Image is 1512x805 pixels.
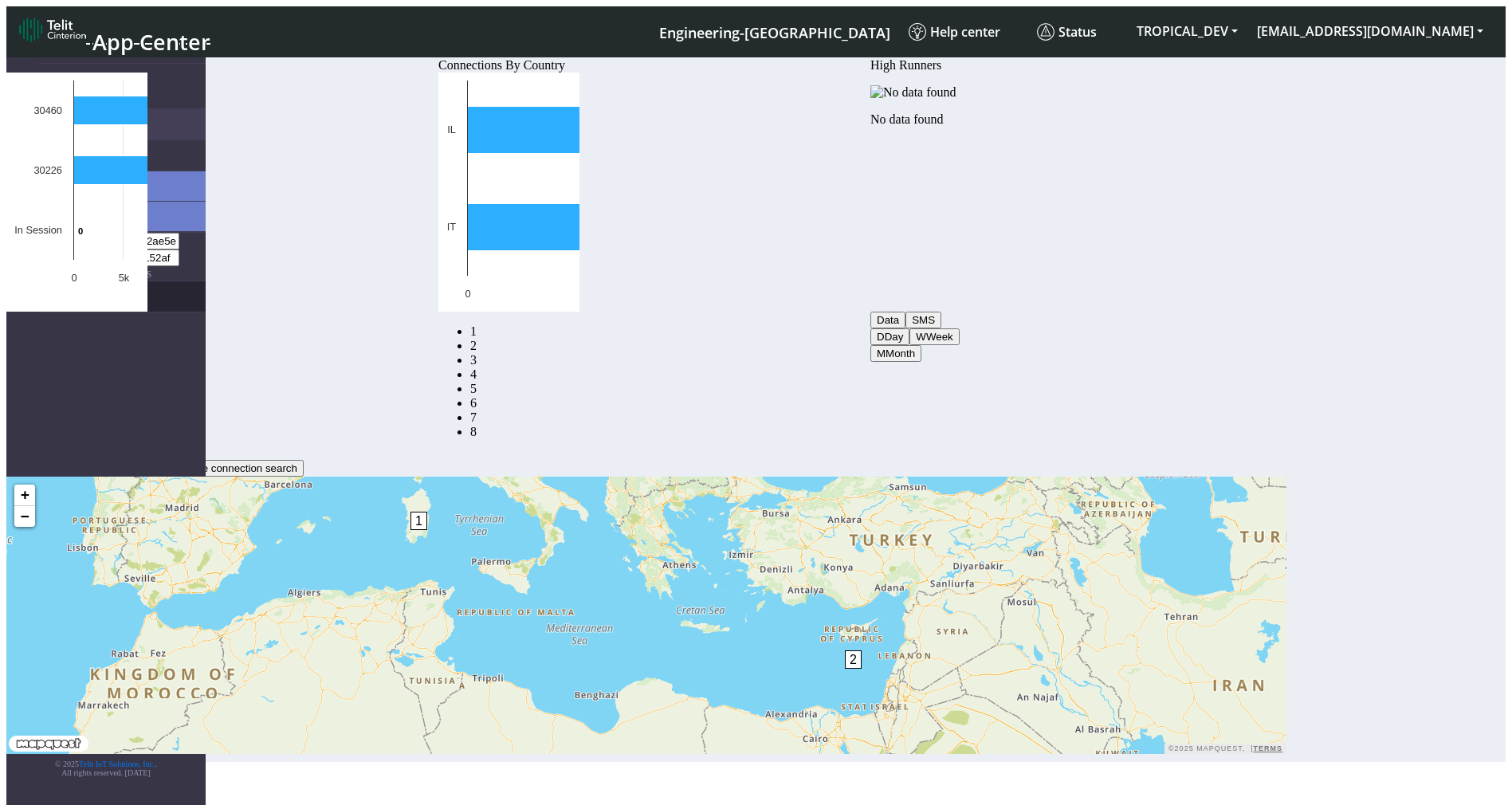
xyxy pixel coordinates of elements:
text: 0 [78,226,83,236]
a: Zoom in [14,485,35,506]
a: Your current platform instance [658,17,890,46]
span: Day [885,331,904,343]
a: Connections By Country [470,324,477,338]
a: Zero Session [470,410,477,424]
button: DDay [870,328,909,345]
button: MMonth [870,345,921,362]
text: 0 [71,272,77,284]
a: Not Connected for 30 days [470,425,477,438]
div: LOCATION OF CONNECTIONS [6,460,1286,477]
a: Status [1031,17,1127,47]
button: Data [870,312,905,328]
span: Week [926,331,953,343]
a: Zoom out [14,506,35,527]
text: 0 [465,288,470,300]
div: 1 [410,512,426,560]
div: Connections By Country [438,58,579,73]
text: IL [447,124,456,135]
p: No data found [870,112,1009,127]
a: Help center [902,17,1031,47]
span: M [877,348,886,359]
span: 2 [845,650,862,669]
a: Usage by Carrier [470,382,477,395]
nav: Summary paging [438,324,579,439]
text: 30226 [33,164,62,176]
text: 5k [119,272,130,284]
a: Connections By Carrier [470,367,477,381]
span: Month [886,348,915,359]
p: © 2025 . [6,760,206,768]
button: [EMAIL_ADDRESS][DOMAIN_NAME] [1247,17,1493,45]
span: Engineering-[GEOGRAPHIC_DATA] [659,23,890,42]
button: SMS [905,312,941,328]
a: App Center [19,13,208,51]
span: App Center [92,27,210,57]
span: 1 [410,512,427,530]
text: IT [447,221,457,233]
text: 30460 [33,104,62,116]
img: logo-telit-cinterion-gw-new.png [19,17,86,42]
span: W [916,331,926,343]
span: Status [1037,23,1097,41]
span: Help center [909,23,1000,41]
a: Telit IoT Solutions, Inc. [79,760,155,768]
text: In Session [14,224,62,236]
button: Use connection search [183,460,304,477]
button: TROPICAL_DEV [1127,17,1247,45]
img: No data found [870,85,956,100]
img: status.svg [1037,23,1054,41]
img: knowledge.svg [909,23,926,41]
a: Terms [1254,744,1283,752]
div: ©2025 MapQuest, | [1164,744,1286,754]
div: High Runners [870,58,1009,73]
a: Carrier [470,339,477,352]
span: D [877,331,885,343]
button: WWeek [909,328,959,345]
a: Connectivity Management [38,64,206,108]
a: Usage per Country [470,353,477,367]
a: 14 Days Trend [470,396,477,410]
